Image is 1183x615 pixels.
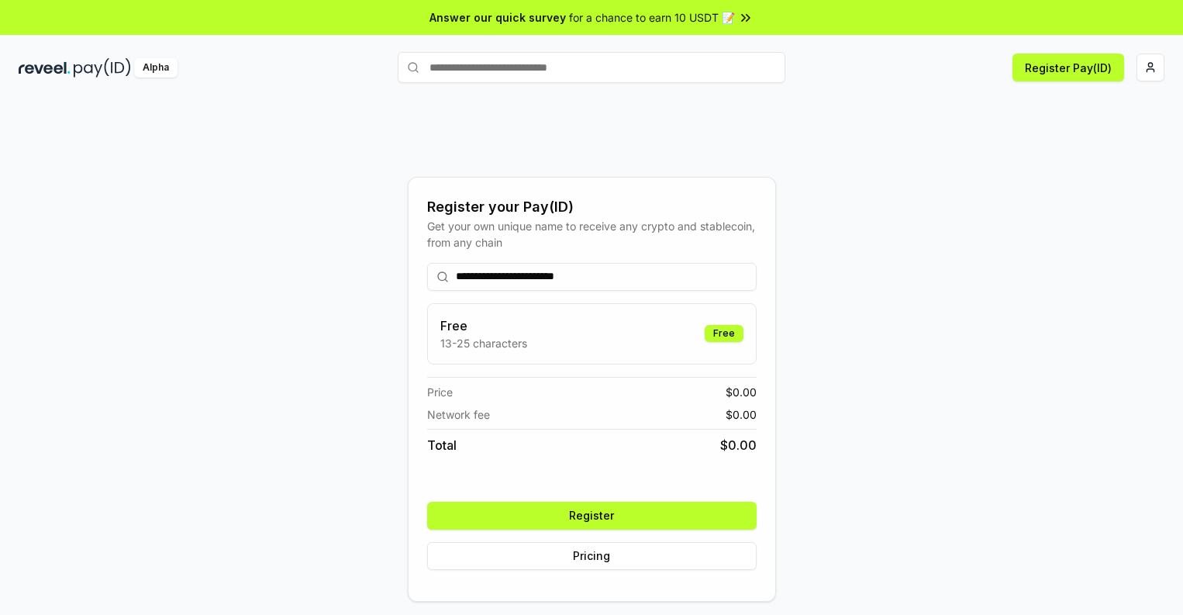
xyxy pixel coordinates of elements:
[440,335,527,351] p: 13-25 characters
[19,58,71,78] img: reveel_dark
[1012,54,1124,81] button: Register Pay(ID)
[134,58,178,78] div: Alpha
[427,436,457,454] span: Total
[427,218,757,250] div: Get your own unique name to receive any crypto and stablecoin, from any chain
[427,196,757,218] div: Register your Pay(ID)
[569,9,735,26] span: for a chance to earn 10 USDT 📝
[427,542,757,570] button: Pricing
[427,384,453,400] span: Price
[726,384,757,400] span: $ 0.00
[705,325,743,342] div: Free
[427,502,757,530] button: Register
[427,406,490,423] span: Network fee
[726,406,757,423] span: $ 0.00
[429,9,566,26] span: Answer our quick survey
[440,316,527,335] h3: Free
[720,436,757,454] span: $ 0.00
[74,58,131,78] img: pay_id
